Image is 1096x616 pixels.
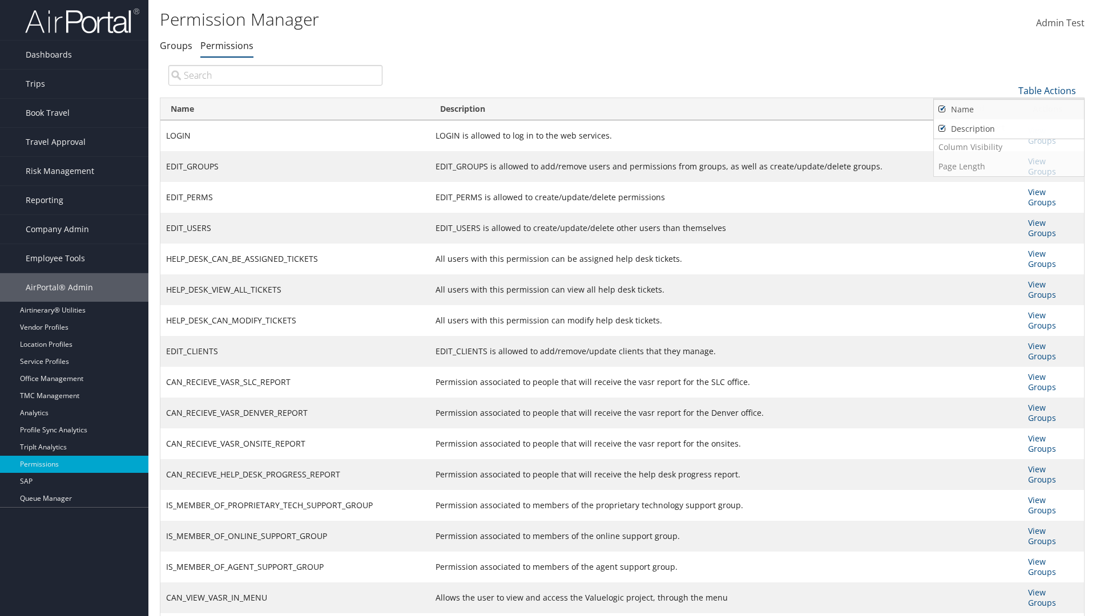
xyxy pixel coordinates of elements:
a: Column Visibility [934,137,1084,157]
span: Reporting [26,186,63,214]
span: Employee Tools [26,244,85,273]
a: Page Length [934,157,1084,176]
span: Dashboards [26,40,72,69]
span: AirPortal® Admin [26,273,93,302]
a: Description [934,119,1084,139]
span: Book Travel [26,99,70,127]
a: Name [934,100,1084,119]
span: Trips [26,70,45,98]
span: Risk Management [26,157,94,185]
span: Company Admin [26,215,89,244]
a: New Record [934,99,1084,118]
img: airportal-logo.png [25,7,139,34]
span: Travel Approval [26,128,86,156]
